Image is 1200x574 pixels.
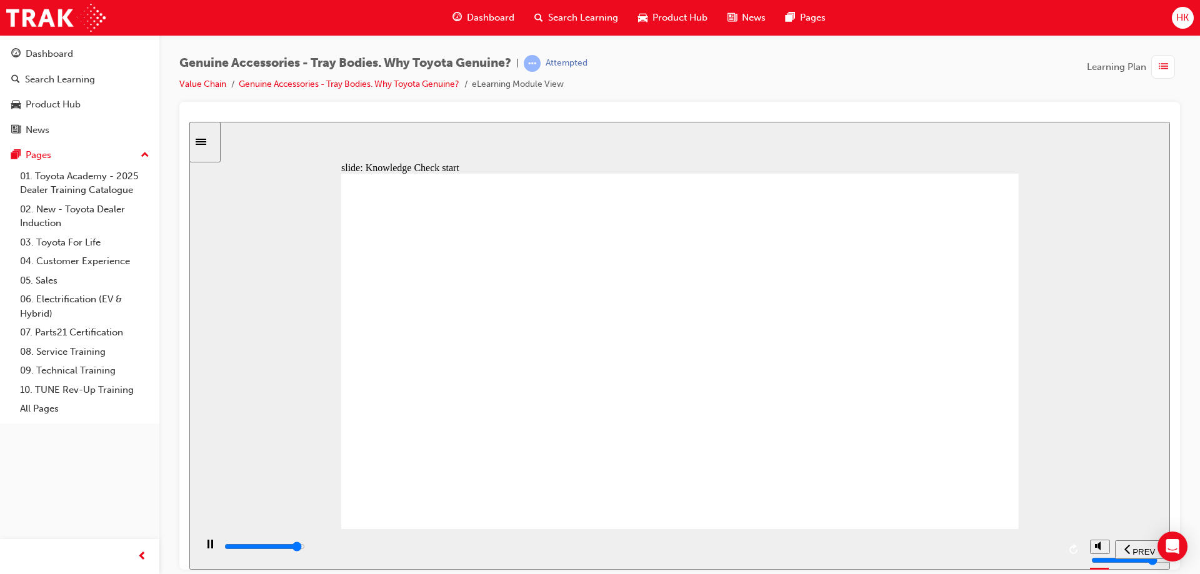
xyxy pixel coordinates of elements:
nav: slide navigation [926,407,975,448]
div: News [26,123,49,137]
span: car-icon [638,10,647,26]
div: playback controls [6,407,894,448]
a: 10. TUNE Rev-Up Training [15,380,154,400]
span: up-icon [141,147,149,164]
button: previous [926,418,975,437]
span: PREV [943,425,966,435]
div: Pages [26,148,51,162]
span: Pages [800,11,826,25]
a: 06. Electrification (EV & Hybrid) [15,290,154,323]
a: 03. Toyota For Life [15,233,154,252]
button: Pages [5,144,154,167]
div: Open Intercom Messenger [1157,532,1187,562]
a: Genuine Accessories - Tray Bodies. Why Toyota Genuine? [239,79,459,89]
button: volume [901,418,921,432]
a: Value Chain [179,79,226,89]
span: prev-icon [137,549,147,565]
span: list-icon [1159,59,1168,75]
span: guage-icon [11,49,21,60]
div: Search Learning [25,72,95,87]
input: volume [902,433,982,443]
span: news-icon [727,10,737,26]
a: 09. Technical Training [15,361,154,380]
a: Search Learning [5,68,154,91]
a: All Pages [15,399,154,418]
button: replay [876,418,894,437]
span: search-icon [534,10,543,26]
input: slide progress [35,420,116,430]
a: 05. Sales [15,271,154,290]
div: misc controls [901,407,919,448]
span: pages-icon [786,10,795,26]
span: learningRecordVerb_ATTEMPT-icon [524,55,541,72]
a: News [5,119,154,142]
button: Learning Plan [1087,55,1180,79]
div: Product Hub [26,97,81,112]
div: Attempted [546,57,587,69]
a: pages-iconPages [776,5,836,31]
span: HK [1176,11,1189,25]
button: DashboardSearch LearningProduct HubNews [5,40,154,144]
span: Search Learning [548,11,618,25]
a: guage-iconDashboard [442,5,524,31]
a: car-iconProduct Hub [628,5,717,31]
span: Product Hub [652,11,707,25]
a: 07. Parts21 Certification [15,323,154,342]
span: car-icon [11,99,21,111]
img: Trak [6,4,106,32]
span: News [742,11,766,25]
button: HK [1172,7,1194,29]
span: Genuine Accessories - Tray Bodies. Why Toyota Genuine? [179,56,511,71]
a: Dashboard [5,42,154,66]
a: 01. Toyota Academy - 2025 Dealer Training Catalogue [15,167,154,200]
a: 02. New - Toyota Dealer Induction [15,200,154,233]
span: Dashboard [467,11,514,25]
a: 08. Service Training [15,342,154,362]
span: | [516,56,519,71]
a: 04. Customer Experience [15,252,154,271]
a: search-iconSearch Learning [524,5,628,31]
li: eLearning Module View [472,77,564,92]
span: news-icon [11,125,21,136]
a: Product Hub [5,93,154,116]
span: search-icon [11,74,20,86]
span: Learning Plan [1087,60,1146,74]
span: pages-icon [11,150,21,161]
button: play/pause [6,417,27,438]
span: guage-icon [452,10,462,26]
a: news-iconNews [717,5,776,31]
div: Dashboard [26,47,73,61]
